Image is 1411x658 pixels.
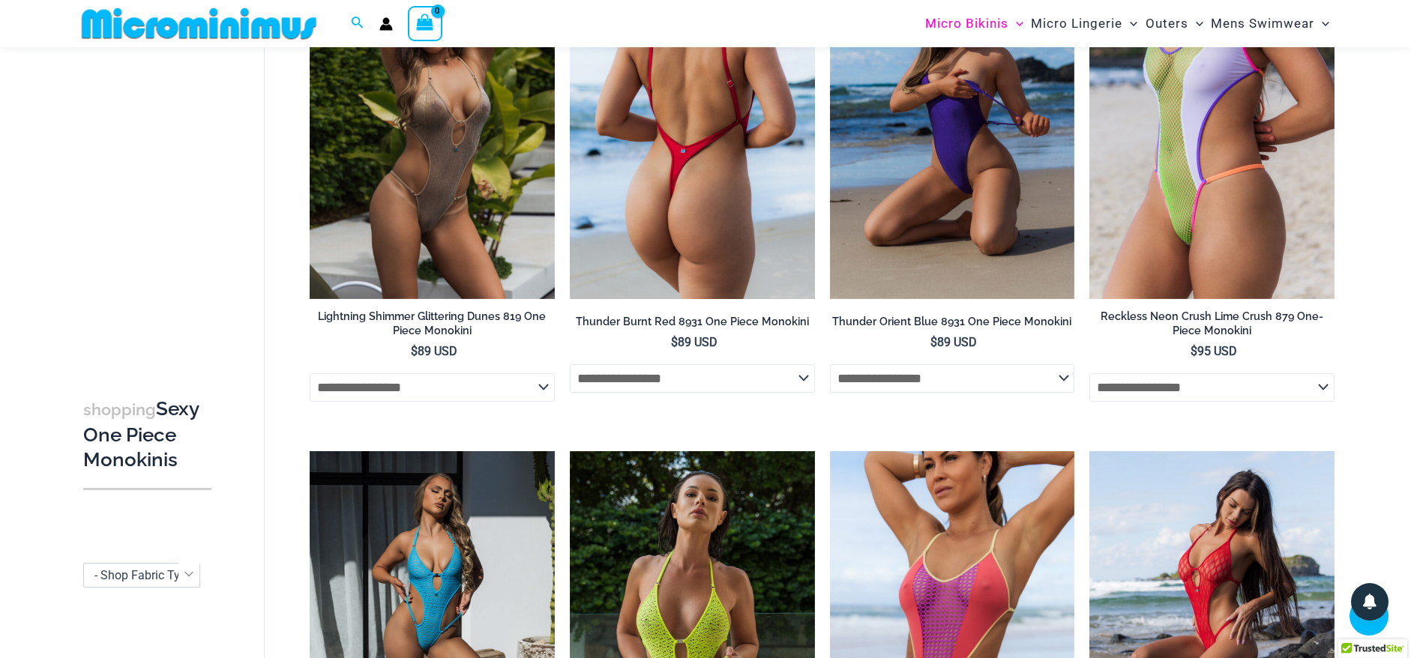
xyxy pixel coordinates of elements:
span: Menu Toggle [1008,4,1023,43]
span: Menu Toggle [1122,4,1137,43]
a: Thunder Burnt Red 8931 One Piece Monokini [570,315,815,334]
a: Mens SwimwearMenu ToggleMenu Toggle [1207,4,1333,43]
span: Menu Toggle [1314,4,1329,43]
h3: Sexy One Piece Monokinis [83,396,211,473]
img: MM SHOP LOGO FLAT [76,7,322,40]
bdi: 89 USD [411,344,457,358]
span: $ [1191,344,1197,358]
h2: Thunder Burnt Red 8931 One Piece Monokini [570,315,815,329]
span: Micro Bikinis [925,4,1008,43]
span: Outers [1146,4,1188,43]
span: $ [411,344,418,358]
a: Account icon link [379,17,393,31]
span: $ [930,335,937,349]
h2: Reckless Neon Crush Lime Crush 879 One-Piece Monokini [1089,310,1335,337]
a: Micro BikinisMenu ToggleMenu Toggle [921,4,1027,43]
a: Micro LingerieMenu ToggleMenu Toggle [1027,4,1141,43]
span: - Shop Fabric Type [83,563,200,588]
span: Menu Toggle [1188,4,1203,43]
span: - Shop Fabric Type [84,564,199,587]
h2: Thunder Orient Blue 8931 One Piece Monokini [830,315,1075,329]
a: Reckless Neon Crush Lime Crush 879 One-Piece Monokini [1089,310,1335,343]
bdi: 89 USD [671,335,717,349]
a: Lightning Shimmer Glittering Dunes 819 One Piece Monokini [310,310,555,343]
nav: Site Navigation [919,2,1335,45]
a: View Shopping Cart, empty [408,6,442,40]
span: Mens Swimwear [1211,4,1314,43]
a: Thunder Orient Blue 8931 One Piece Monokini [830,315,1075,334]
a: OutersMenu ToggleMenu Toggle [1142,4,1207,43]
span: - Shop Fabric Type [94,568,193,582]
a: Search icon link [351,14,364,33]
span: shopping [83,400,156,419]
span: Micro Lingerie [1031,4,1122,43]
h2: Lightning Shimmer Glittering Dunes 819 One Piece Monokini [310,310,555,337]
span: $ [671,335,678,349]
iframe: TrustedSite Certified [83,50,218,350]
bdi: 89 USD [930,335,977,349]
bdi: 95 USD [1191,344,1237,358]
